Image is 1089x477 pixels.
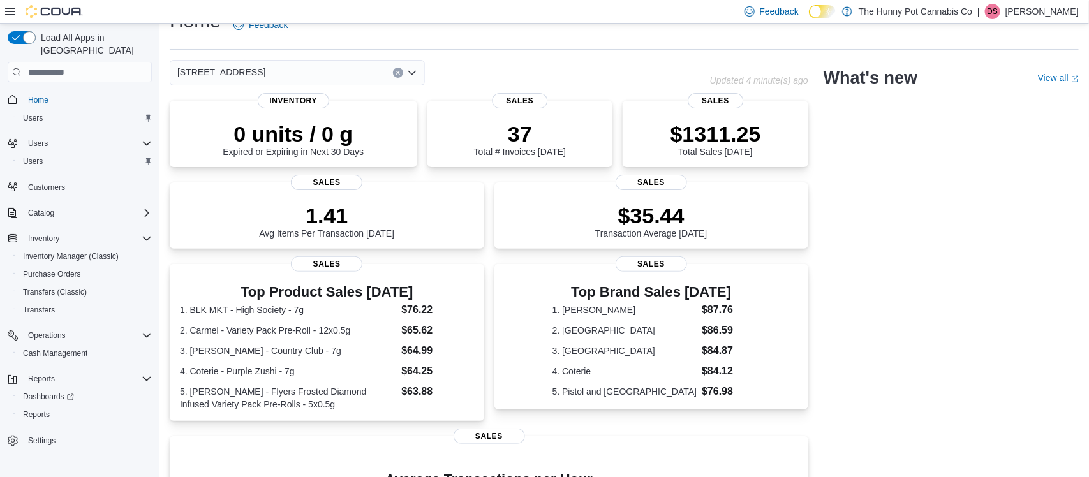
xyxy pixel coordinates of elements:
dd: $86.59 [702,323,750,338]
button: Operations [3,327,157,344]
a: View allExternal link [1038,73,1079,83]
dt: 4. Coterie - Purple Zushi - 7g [180,365,396,378]
span: Transfers (Classic) [18,284,152,300]
span: Home [23,91,152,107]
p: The Hunny Pot Cannabis Co [859,4,972,19]
dt: 2. [GEOGRAPHIC_DATA] [552,324,697,337]
a: Dashboards [18,389,79,404]
div: Total Sales [DATE] [670,121,761,157]
a: Dashboards [13,388,157,406]
dd: $76.98 [702,384,750,399]
button: Reports [13,406,157,423]
a: Transfers (Classic) [18,284,92,300]
a: Customers [23,180,70,195]
p: Updated 4 minute(s) ago [710,75,808,85]
a: Cash Management [18,346,93,361]
div: Expired or Expiring in Next 30 Days [223,121,364,157]
span: Sales [291,175,362,190]
span: Reports [18,407,152,422]
button: Operations [23,328,71,343]
span: Inventory [28,233,59,244]
span: Reports [23,409,50,420]
span: Users [18,110,152,126]
button: Purchase Orders [13,265,157,283]
img: Cova [26,5,83,18]
a: Settings [23,433,61,448]
span: Sales [688,93,743,108]
button: Customers [3,178,157,196]
h3: Top Brand Sales [DATE] [552,284,750,300]
a: Users [18,154,48,169]
p: 37 [474,121,566,147]
span: Purchase Orders [23,269,81,279]
p: [PERSON_NAME] [1005,4,1079,19]
span: Sales [492,93,547,108]
a: Users [18,110,48,126]
h3: Top Product Sales [DATE] [180,284,474,300]
span: Operations [28,330,66,341]
a: Feedback [228,12,293,38]
span: Feedback [249,18,288,31]
dt: 5. [PERSON_NAME] - Flyers Frosted Diamond Infused Variety Pack Pre-Rolls - 5x0.5g [180,385,396,411]
span: Users [28,138,48,149]
div: Transaction Average [DATE] [595,203,707,238]
button: Catalog [3,204,157,222]
dd: $76.22 [401,302,473,318]
span: Inventory [258,93,329,108]
span: Sales [616,256,687,272]
svg: External link [1071,75,1079,83]
span: Settings [23,432,152,448]
a: Inventory Manager (Classic) [18,249,124,264]
dt: 3. [GEOGRAPHIC_DATA] [552,344,697,357]
span: Operations [23,328,152,343]
span: Inventory [23,231,152,246]
span: Users [18,154,152,169]
a: Transfers [18,302,60,318]
p: $35.44 [595,203,707,228]
dt: 2. Carmel - Variety Pack Pre-Roll - 12x0.5g [180,324,396,337]
span: Home [28,95,48,105]
span: Settings [28,436,56,446]
dt: 5. Pistol and [GEOGRAPHIC_DATA] [552,385,697,398]
span: Reports [23,371,152,386]
div: Dayton Sobon [985,4,1000,19]
span: Cash Management [18,346,152,361]
span: Catalog [28,208,54,218]
span: Customers [28,182,65,193]
span: Dashboards [18,389,152,404]
button: Users [23,136,53,151]
dd: $65.62 [401,323,473,338]
span: Users [23,156,43,166]
span: Cash Management [23,348,87,358]
dt: 1. BLK MKT - High Society - 7g [180,304,396,316]
span: Inventory Manager (Classic) [23,251,119,261]
p: | [977,4,980,19]
button: Home [3,90,157,108]
dt: 3. [PERSON_NAME] - Country Club - 7g [180,344,396,357]
button: Transfers [13,301,157,319]
dd: $84.87 [702,343,750,358]
span: Load All Apps in [GEOGRAPHIC_DATA] [36,31,152,57]
h2: What's new [824,68,917,88]
a: Reports [18,407,55,422]
span: Transfers [23,305,55,315]
button: Clear input [393,68,403,78]
button: Reports [3,370,157,388]
dt: 1. [PERSON_NAME] [552,304,697,316]
span: Transfers (Classic) [23,287,87,297]
button: Users [13,152,157,170]
dd: $63.88 [401,384,473,399]
button: Reports [23,371,60,386]
span: Inventory Manager (Classic) [18,249,152,264]
span: [STREET_ADDRESS] [177,64,265,80]
a: Home [23,92,54,108]
span: Catalog [23,205,152,221]
span: Feedback [760,5,799,18]
button: Open list of options [407,68,417,78]
span: Users [23,136,152,151]
span: Transfers [18,302,152,318]
div: Total # Invoices [DATE] [474,121,566,157]
button: Inventory [23,231,64,246]
p: $1311.25 [670,121,761,147]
